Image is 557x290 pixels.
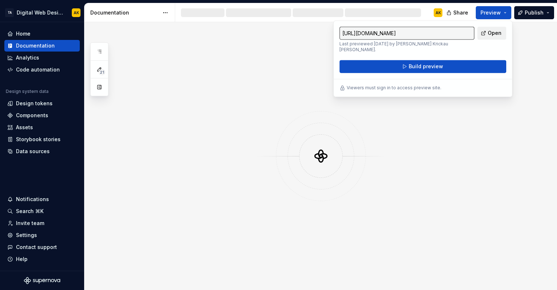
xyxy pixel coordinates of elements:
button: Publish [514,6,554,19]
div: Notifications [16,196,49,203]
div: Help [16,256,28,263]
div: Design tokens [16,100,53,107]
a: Documentation [4,40,80,52]
a: Settings [4,229,80,241]
div: Components [16,112,48,119]
button: Build preview [339,60,506,73]
button: Preview [476,6,511,19]
div: Design system data [6,89,49,94]
span: Preview [480,9,501,16]
div: Assets [16,124,33,131]
div: AK [74,10,79,16]
div: Documentation [16,42,55,49]
div: Analytics [16,54,39,61]
div: Documentation [90,9,159,16]
button: TADigital Web DesignAK [1,5,83,20]
button: Contact support [4,241,80,253]
button: Notifications [4,193,80,205]
div: TA [5,8,14,17]
div: Invite team [16,220,44,227]
span: Publish [525,9,544,16]
span: Share [453,9,468,16]
a: Components [4,110,80,121]
span: 21 [99,69,105,75]
div: Search ⌘K [16,208,44,215]
div: Data sources [16,148,50,155]
a: Design tokens [4,98,80,109]
p: Last previewed [DATE] by [PERSON_NAME] Krickau [PERSON_NAME]. [339,41,474,53]
button: Search ⌘K [4,205,80,217]
button: Share [443,6,473,19]
div: Digital Web Design [17,9,63,16]
div: AK [436,10,441,16]
div: Settings [16,232,37,239]
a: Assets [4,122,80,133]
span: Open [488,29,502,37]
a: Data sources [4,146,80,157]
svg: Supernova Logo [24,277,60,284]
a: Invite team [4,217,80,229]
a: Storybook stories [4,134,80,145]
a: Code automation [4,64,80,75]
a: Analytics [4,52,80,64]
p: Viewers must sign in to access preview site. [347,85,441,91]
div: Contact support [16,244,57,251]
a: Open [477,26,506,40]
div: Home [16,30,30,37]
div: Code automation [16,66,60,73]
button: Help [4,253,80,265]
div: Storybook stories [16,136,61,143]
span: Build preview [409,63,443,70]
a: Home [4,28,80,40]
